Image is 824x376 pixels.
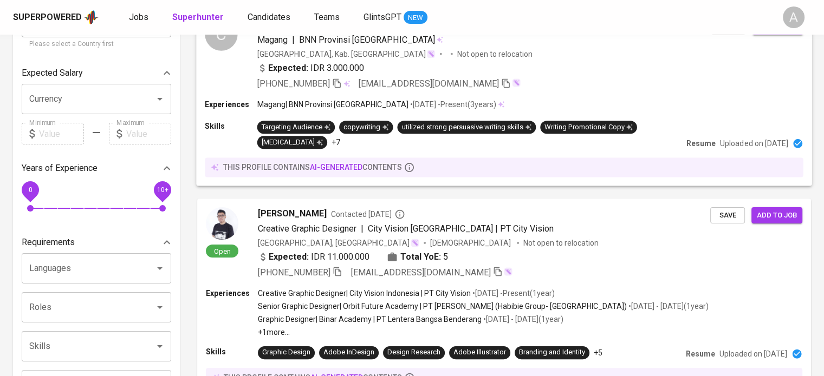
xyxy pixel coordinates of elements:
[627,301,709,312] p: • [DATE] - [DATE] ( 1 year )
[262,137,323,147] div: [MEDICAL_DATA]
[783,6,804,28] div: A
[152,261,167,276] button: Open
[126,123,171,144] input: Value
[408,99,496,110] p: • [DATE] - Present ( 3 years )
[13,11,82,24] div: Superpowered
[210,247,235,256] span: Open
[368,223,554,234] span: City Vision [GEOGRAPHIC_DATA] | PT City Vision
[28,186,32,194] span: 0
[359,78,499,88] span: [EMAIL_ADDRESS][DOMAIN_NAME]
[504,267,512,276] img: magic_wand.svg
[22,62,171,84] div: Expected Salary
[248,12,290,22] span: Candidates
[258,250,369,263] div: IDR 11.000.000
[710,207,745,224] button: Save
[22,232,171,253] div: Requirements
[22,67,83,80] p: Expected Salary
[172,11,226,24] a: Superhunter
[22,157,171,179] div: Years of Experience
[257,48,436,59] div: [GEOGRAPHIC_DATA], Kab. [GEOGRAPHIC_DATA]
[269,250,309,263] b: Expected:
[387,347,440,358] div: Design Research
[351,267,491,278] span: [EMAIL_ADDRESS][DOMAIN_NAME]
[257,99,408,110] p: Magang | BNN Provinsi [GEOGRAPHIC_DATA]
[258,223,356,234] span: Creative Graphic Designer
[457,48,533,59] p: Not open to relocation
[262,347,310,358] div: Graphic Design
[544,122,632,132] div: Writing Promotional Copy
[361,222,364,235] span: |
[331,209,405,220] span: Contacted [DATE]
[400,250,441,263] b: Total YoE:
[310,163,362,171] span: AI-generated
[394,209,405,220] svg: By Batam recruiter
[152,91,167,107] button: Open
[411,239,419,247] img: magic_wand.svg
[223,162,401,173] p: this profile contains contents
[13,9,99,25] a: Superpoweredapp logo
[29,39,164,50] p: Please select a Country first
[427,49,436,58] img: magic_wand.svg
[262,122,330,132] div: Targeting Audience
[206,288,258,299] p: Experiences
[197,10,811,186] a: Ccahyaning mutiaraMagang|BNN Provinsi [GEOGRAPHIC_DATA][GEOGRAPHIC_DATA], Kab. [GEOGRAPHIC_DATA]N...
[686,138,716,149] p: Resume
[205,121,257,131] p: Skills
[205,18,237,50] div: C
[720,138,788,149] p: Uploaded on [DATE]
[22,236,75,249] p: Requirements
[757,209,797,222] span: Add to job
[343,122,388,132] div: copywriting
[129,11,151,24] a: Jobs
[172,12,224,22] b: Superhunter
[257,78,330,88] span: [PHONE_NUMBER]
[206,346,258,357] p: Skills
[523,238,599,248] p: Not open to relocation
[257,34,288,44] span: Magang
[299,34,435,44] span: BNN Provinsi [GEOGRAPHIC_DATA]
[482,314,563,325] p: • [DATE] - [DATE] ( 1 year )
[257,61,365,74] div: IDR 3.000.000
[686,348,715,359] p: Resume
[129,12,148,22] span: Jobs
[323,347,374,358] div: Adobe InDesign
[268,61,308,74] b: Expected:
[205,99,257,110] p: Experiences
[471,288,555,299] p: • [DATE] - Present ( 1 year )
[364,12,401,22] span: GlintsGPT
[258,314,482,325] p: Graphic Designer | Binar Academy | PT Lentera Bangsa Benderang
[751,207,802,224] button: Add to job
[512,78,521,87] img: magic_wand.svg
[258,288,471,299] p: Creative Graphic Designer | City Vision Indonesia | PT City Vision
[206,207,238,240] img: c01ef357456c62b5bf9709fb0f289fc8.jpg
[594,347,602,358] p: +5
[719,348,787,359] p: Uploaded on [DATE]
[248,11,293,24] a: Candidates
[314,11,342,24] a: Teams
[401,122,531,132] div: utilized strong persuasive writing skills
[314,12,340,22] span: Teams
[152,339,167,354] button: Open
[292,33,295,46] span: |
[716,209,739,222] span: Save
[84,9,99,25] img: app logo
[258,238,419,248] div: [GEOGRAPHIC_DATA], [GEOGRAPHIC_DATA]
[258,301,627,312] p: Senior Graphic Designer | Orbit Future Academy | PT [PERSON_NAME] (Habibie Group- [GEOGRAPHIC_DATA])
[39,123,84,144] input: Value
[258,327,709,338] p: +1 more ...
[404,12,427,23] span: NEW
[364,11,427,24] a: GlintsGPT NEW
[157,186,168,194] span: 10+
[453,347,506,358] div: Adobe Illustrator
[519,347,585,358] div: Branding and Identity
[152,300,167,315] button: Open
[258,267,330,278] span: [PHONE_NUMBER]
[332,137,340,148] p: +7
[443,250,448,263] span: 5
[22,162,98,175] p: Years of Experience
[430,238,512,248] span: [DEMOGRAPHIC_DATA]
[258,207,327,220] span: [PERSON_NAME]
